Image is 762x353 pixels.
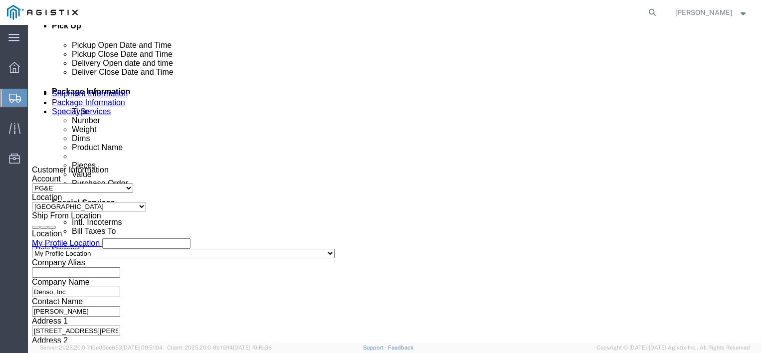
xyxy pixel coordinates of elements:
[122,345,163,351] span: [DATE] 09:51:04
[7,5,78,20] img: logo
[40,345,163,351] span: Server: 2025.20.0-710e05ee653
[167,345,272,351] span: Client: 2025.20.0-8b113f4
[596,344,750,352] span: Copyright © [DATE]-[DATE] Agistix Inc., All Rights Reserved
[675,6,749,18] button: [PERSON_NAME]
[233,345,272,351] span: [DATE] 10:16:38
[28,25,762,343] iframe: FS Legacy Container
[388,345,413,351] a: Feedback
[363,345,388,351] a: Support
[675,7,732,18] span: Sandra Aguilar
